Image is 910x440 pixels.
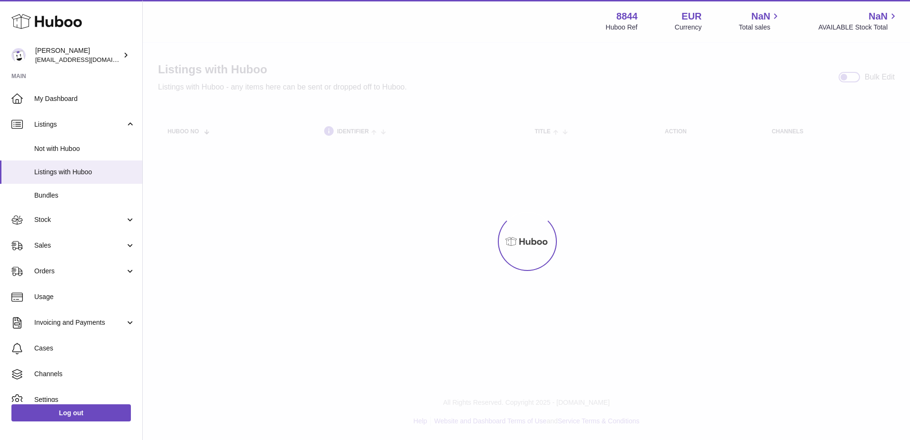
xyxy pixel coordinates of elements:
a: Log out [11,404,131,421]
span: Cases [34,344,135,353]
span: Total sales [739,23,781,32]
span: Settings [34,395,135,404]
img: internalAdmin-8844@internal.huboo.com [11,48,26,62]
span: Sales [34,241,125,250]
a: NaN Total sales [739,10,781,32]
span: Invoicing and Payments [34,318,125,327]
span: Listings with Huboo [34,168,135,177]
span: Channels [34,370,135,379]
span: My Dashboard [34,94,135,103]
span: Not with Huboo [34,144,135,153]
span: Orders [34,267,125,276]
span: Usage [34,292,135,301]
span: Stock [34,215,125,224]
span: NaN [751,10,770,23]
span: NaN [869,10,888,23]
div: [PERSON_NAME] [35,46,121,64]
span: Listings [34,120,125,129]
strong: EUR [682,10,702,23]
div: Huboo Ref [606,23,638,32]
strong: 8844 [616,10,638,23]
div: Currency [675,23,702,32]
span: AVAILABLE Stock Total [818,23,899,32]
span: [EMAIL_ADDRESS][DOMAIN_NAME] [35,56,140,63]
a: NaN AVAILABLE Stock Total [818,10,899,32]
span: Bundles [34,191,135,200]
